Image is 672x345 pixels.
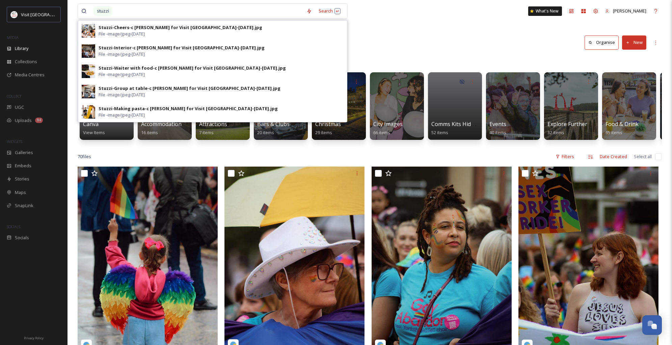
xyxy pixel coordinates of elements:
[78,69,136,140] a: INTEGRATIONCanvaView Items
[99,92,145,98] span: File - image/jpeg - [DATE]
[431,129,448,135] span: 52 items
[99,65,286,71] div: Stuzzi-Waiter with food-c [PERSON_NAME] for Visit [GEOGRAPHIC_DATA]-[DATE].jpg
[15,104,24,110] span: UGC
[634,153,652,160] span: Select all
[83,120,99,128] span: Canva
[78,153,91,160] span: 70 file s
[99,85,280,92] div: Stuzzi-Group at table-c [PERSON_NAME] for Visit [GEOGRAPHIC_DATA]-[DATE].jpg
[93,6,112,16] span: stuzzi
[7,224,20,229] span: SOCIALS
[622,35,646,49] button: New
[99,45,265,51] div: Stuzzi-Interior-c [PERSON_NAME] for Visit [GEOGRAPHIC_DATA]-[DATE].jpg
[15,189,26,196] span: Maps
[489,129,506,135] span: 40 items
[606,120,639,128] span: Food & Drink
[15,117,32,124] span: Uploads
[15,149,33,156] span: Galleries
[489,121,506,135] a: Events40 items
[15,58,37,65] span: Collections
[528,6,562,16] a: What's New
[547,121,587,135] a: Explore Further32 items
[15,202,33,209] span: SnapLink
[547,120,587,128] span: Explore Further
[199,120,227,128] span: Attractions
[15,176,29,182] span: Stories
[489,120,506,128] span: Events
[7,94,21,99] span: COLLECT
[315,4,344,18] div: Search
[15,163,31,169] span: Embeds
[606,121,639,135] a: Food & Drink65 items
[373,120,403,128] span: City Images
[199,129,214,135] span: 7 items
[257,120,290,128] span: Bars & Clubs
[373,129,390,135] span: 66 items
[83,129,105,135] span: View Items
[596,150,630,163] div: Date Created
[24,336,44,340] span: Privacy Policy
[431,120,493,128] span: Comms Kits Hidden Files
[99,71,145,78] span: File - image/jpeg - [DATE]
[552,150,577,163] div: Filters
[315,129,332,135] span: 29 items
[99,51,145,57] span: File - image/jpeg - [DATE]
[15,235,29,241] span: Socials
[257,129,274,135] span: 20 items
[99,112,145,118] span: File - image/jpeg - [DATE]
[82,105,95,119] img: df876881-baa8-49bd-b4ad-75baaf20948e.jpg
[585,35,622,49] a: Organise
[602,4,650,18] a: [PERSON_NAME]
[141,120,182,128] span: Accommodation
[82,65,95,78] img: 3815836a-3ea4-4809-a3f7-535ae91bf305.jpg
[15,45,28,52] span: Library
[613,8,646,14] span: [PERSON_NAME]
[606,129,622,135] span: 65 items
[373,121,403,135] a: City Images66 items
[82,44,95,58] img: 27be2051-7fc5-4c3e-a1d6-456c339cb806.jpg
[82,85,95,98] img: 5cbeeaf6-4f89-4503-ab2c-e3761aaae81e.jpg
[15,72,45,78] span: Media Centres
[82,24,95,38] img: 258444e6-bf70-427e-9f77-b5658e8305b0.jpg
[431,121,493,135] a: Comms Kits Hidden Files52 items
[7,139,22,144] span: WIDGETS
[315,120,341,128] span: Christmas
[11,11,18,18] img: download%20(3).png
[99,31,145,37] span: File - image/jpeg - [DATE]
[99,24,262,31] div: Stuzzi-Cheers-c [PERSON_NAME] for Visit [GEOGRAPHIC_DATA]-[DATE].jpg
[99,105,278,112] div: Stuzzi-Making pasta-c [PERSON_NAME] for Visit [GEOGRAPHIC_DATA]-[DATE].jpg
[24,334,44,342] a: Privacy Policy
[642,315,662,335] button: Open Chat
[35,118,43,123] div: 94
[21,11,73,18] span: Visit [GEOGRAPHIC_DATA]
[585,35,619,49] button: Organise
[547,129,564,135] span: 32 items
[7,35,19,40] span: MEDIA
[141,129,158,135] span: 16 items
